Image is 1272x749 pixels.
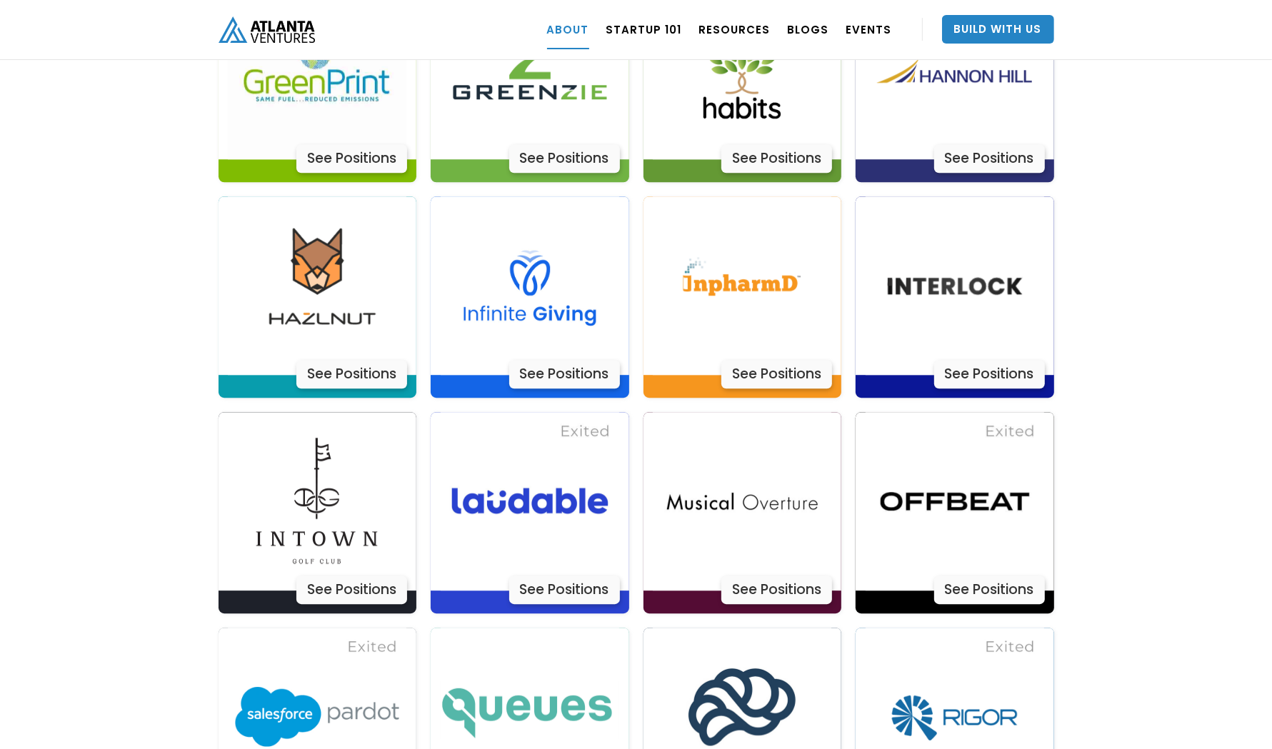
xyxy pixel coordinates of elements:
[296,144,407,173] div: See Positions
[509,575,620,604] div: See Positions
[856,412,1054,613] a: Actively LearnSee Positions
[721,575,832,604] div: See Positions
[509,360,620,388] div: See Positions
[934,144,1045,173] div: See Positions
[653,196,831,375] img: Actively Learn
[431,196,629,398] a: Actively LearnSee Positions
[721,360,832,388] div: See Positions
[509,144,620,173] div: See Positions
[934,360,1045,388] div: See Positions
[856,196,1054,398] a: Actively LearnSee Positions
[934,575,1045,604] div: See Positions
[431,412,629,613] a: Actively LearnSee Positions
[228,196,406,375] img: Actively Learn
[653,412,831,590] img: Actively Learn
[296,575,407,604] div: See Positions
[866,196,1044,375] img: Actively Learn
[228,412,406,590] img: Actively Learn
[219,412,417,613] a: Actively LearnSee Positions
[846,9,892,49] a: EVENTS
[942,15,1054,44] a: Build With Us
[547,9,589,49] a: ABOUT
[441,196,619,375] img: Actively Learn
[606,9,682,49] a: Startup 101
[721,144,832,173] div: See Positions
[699,9,771,49] a: RESOURCES
[296,360,407,388] div: See Positions
[643,412,842,613] a: Actively LearnSee Positions
[866,412,1044,590] img: Actively Learn
[643,196,842,398] a: Actively LearnSee Positions
[788,9,829,49] a: BLOGS
[219,196,417,398] a: Actively LearnSee Positions
[441,412,619,590] img: Actively Learn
